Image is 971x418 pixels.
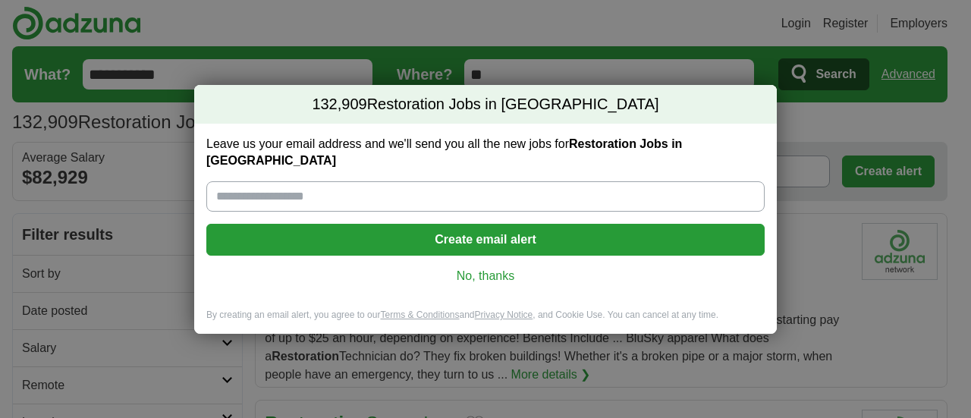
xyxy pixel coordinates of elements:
[206,136,765,169] label: Leave us your email address and we'll send you all the new jobs for
[380,310,459,320] a: Terms & Conditions
[194,85,777,124] h2: Restoration Jobs in [GEOGRAPHIC_DATA]
[475,310,533,320] a: Privacy Notice
[206,224,765,256] button: Create email alert
[312,94,366,115] span: 132,909
[194,309,777,334] div: By creating an email alert, you agree to our and , and Cookie Use. You can cancel at any time.
[218,268,753,284] a: No, thanks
